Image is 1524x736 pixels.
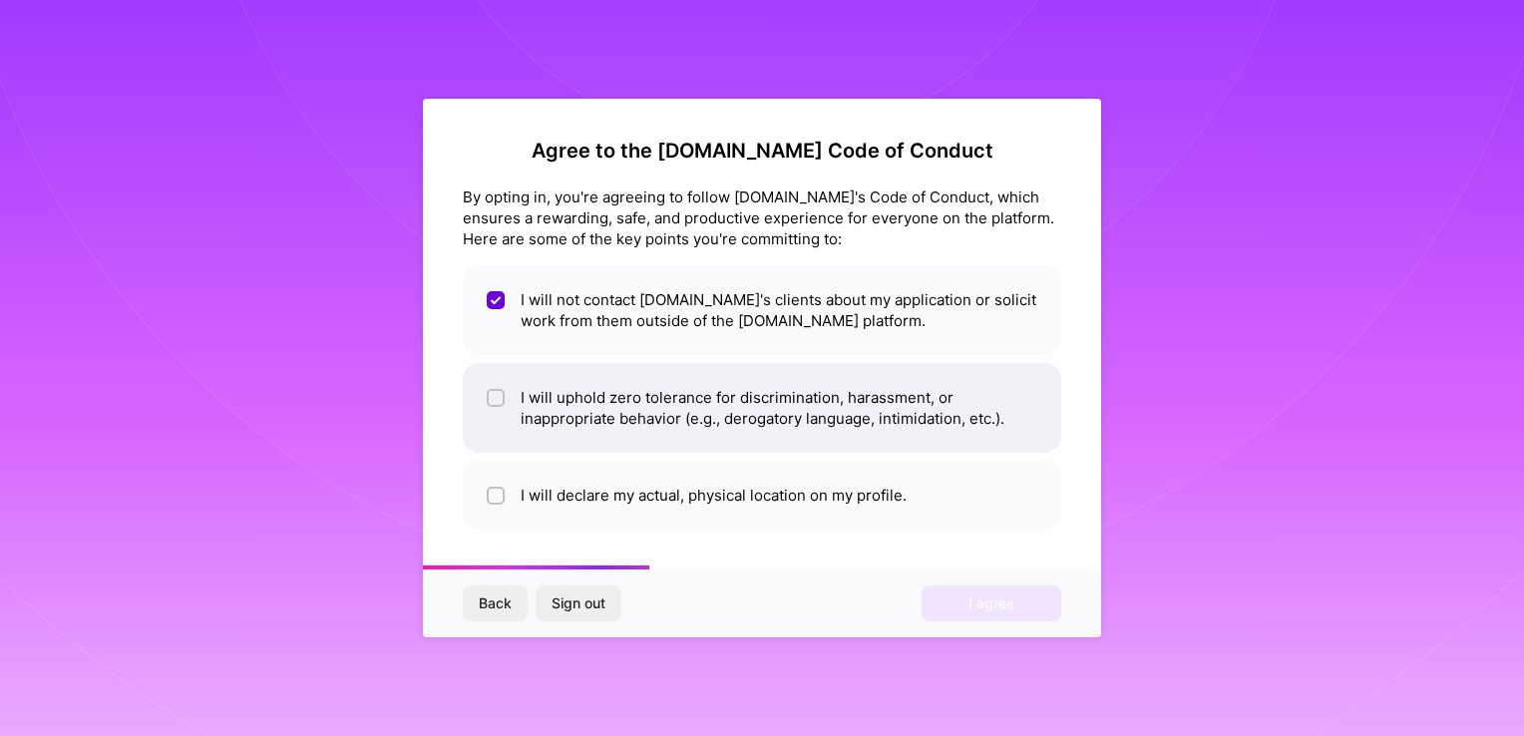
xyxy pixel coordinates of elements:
[552,593,605,613] span: Sign out
[479,593,512,613] span: Back
[536,585,621,621] button: Sign out
[463,363,1061,453] li: I will uphold zero tolerance for discrimination, harassment, or inappropriate behavior (e.g., der...
[463,265,1061,355] li: I will not contact [DOMAIN_NAME]'s clients about my application or solicit work from them outside...
[463,585,528,621] button: Back
[463,461,1061,530] li: I will declare my actual, physical location on my profile.
[463,186,1061,249] div: By opting in, you're agreeing to follow [DOMAIN_NAME]'s Code of Conduct, which ensures a rewardin...
[463,139,1061,163] h2: Agree to the [DOMAIN_NAME] Code of Conduct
